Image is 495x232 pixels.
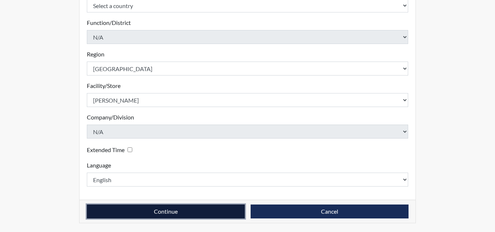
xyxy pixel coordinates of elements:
[87,146,125,154] label: Extended Time
[87,144,135,155] div: Checking this box will provide the interviewee with an accomodation of extra time to answer each ...
[87,113,134,122] label: Company/Division
[87,81,121,90] label: Facility/Store
[87,205,245,218] button: Continue
[251,205,409,218] button: Cancel
[87,161,111,170] label: Language
[87,50,104,59] label: Region
[87,18,131,27] label: Function/District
